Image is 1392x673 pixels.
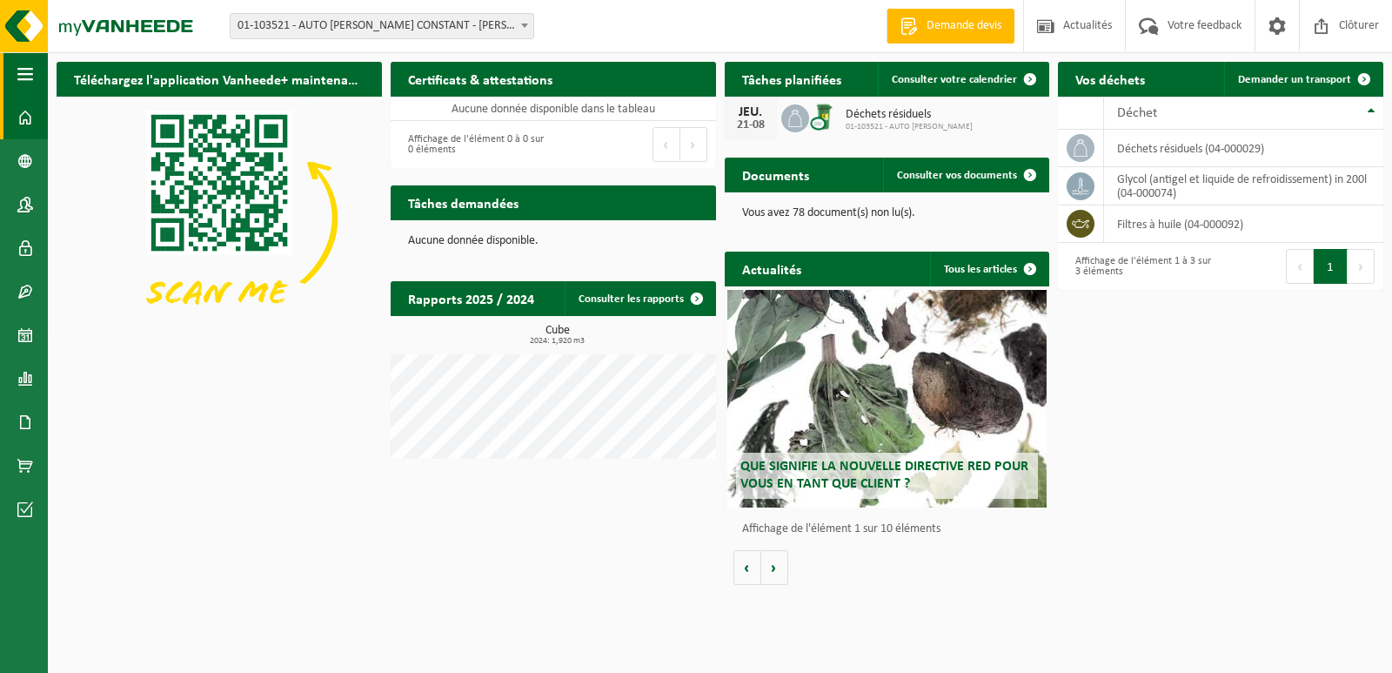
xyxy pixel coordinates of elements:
span: Déchet [1117,106,1157,120]
div: Affichage de l'élément 0 à 0 sur 0 éléments [399,125,545,164]
span: Demander un transport [1238,74,1351,85]
span: 01-103521 - AUTO LOBBES - JOHN CONSTANT - LOBBES [230,13,534,39]
h3: Cube [399,325,716,346]
h2: Téléchargez l'application Vanheede+ maintenant! [57,62,382,96]
img: WB-0240-CU [809,102,839,131]
a: Consulter votre calendrier [878,62,1047,97]
button: 1 [1314,249,1348,284]
a: Tous les articles [930,252,1047,286]
h2: Tâches planifiées [725,62,859,96]
button: Next [680,127,707,162]
a: Demande devis [887,9,1014,44]
p: Affichage de l'élément 1 sur 10 éléments [742,523,1041,535]
p: Aucune donnée disponible. [408,235,699,247]
div: Affichage de l'élément 1 à 3 sur 3 éléments [1067,247,1212,286]
button: Vorige [733,550,761,585]
span: 01-103521 - AUTO LOBBES - JOHN CONSTANT - LOBBES [231,14,533,38]
td: glycol (antigel et liquide de refroidissement) in 200l (04-000074) [1104,167,1383,205]
td: Aucune donnée disponible dans le tableau [391,97,716,121]
h2: Documents [725,158,826,192]
td: déchets résiduels (04-000029) [1104,130,1383,167]
img: Download de VHEPlus App [57,97,382,340]
button: Next [1348,249,1375,284]
h2: Tâches demandées [391,185,536,219]
span: Déchets résiduels [846,108,973,122]
div: JEU. [733,105,768,119]
h2: Vos déchets [1058,62,1162,96]
h2: Rapports 2025 / 2024 [391,281,552,315]
span: 2024: 1,920 m3 [399,337,716,346]
span: Consulter vos documents [897,170,1017,181]
p: Vous avez 78 document(s) non lu(s). [742,207,1033,219]
button: Volgende [761,550,788,585]
td: filtres à huile (04-000092) [1104,205,1383,243]
a: Consulter vos documents [883,158,1047,192]
span: Consulter votre calendrier [892,74,1017,85]
div: 21-08 [733,119,768,131]
button: Previous [652,127,680,162]
a: Consulter les rapports [565,281,714,316]
span: 01-103521 - AUTO [PERSON_NAME] [846,122,973,132]
h2: Actualités [725,252,819,286]
h2: Certificats & attestations [391,62,570,96]
span: Demande devis [922,17,1006,35]
a: Demander un transport [1224,62,1382,97]
button: Previous [1286,249,1314,284]
span: Que signifie la nouvelle directive RED pour vous en tant que client ? [740,460,1028,490]
a: Que signifie la nouvelle directive RED pour vous en tant que client ? [727,290,1046,508]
